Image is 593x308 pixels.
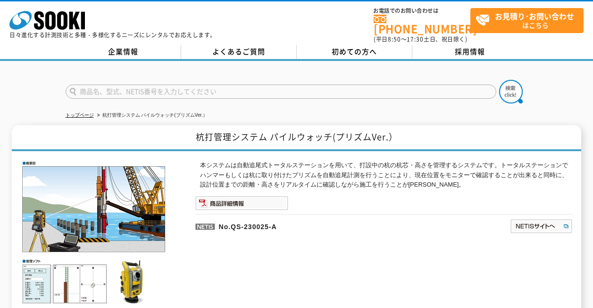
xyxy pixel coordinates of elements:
span: 初めての方へ [332,46,377,57]
p: 本システムは自動追尾式トータルステーションを用いて、打設中の杭の杭芯・高さを管理するシステムです。トータルステーションでハンマーもしくは杭に取り付けたプリズムを自動追尾計測を行うことにより、現在... [200,161,573,190]
span: 8:50 [388,35,401,43]
img: 商品詳細情報システム [195,196,288,210]
a: お見積り･お問い合わせはこちら [470,8,584,33]
input: 商品名、型式、NETIS番号を入力してください [66,85,496,99]
a: 採用情報 [412,45,528,59]
h1: 杭打管理システム パイルウォッチ(プリズムVer.） [12,125,581,151]
strong: お見積り･お問い合わせ [495,10,574,22]
p: 日々進化する計測技術と多種・多様化するニーズにレンタルでお応えします。 [9,32,216,38]
p: No.QS-230025-A [195,214,419,237]
span: お電話でのお問い合わせは [374,8,470,14]
img: btn_search.png [499,80,523,103]
a: よくあるご質問 [181,45,297,59]
span: はこちら [476,9,583,32]
span: (平日 ～ 土日、祝日除く) [374,35,467,43]
li: 杭打管理システム パイルウォッチ(プリズムVer.） [95,111,208,120]
a: トップページ [66,112,94,118]
span: 17:30 [407,35,424,43]
a: 商品詳細情報システム [195,201,288,208]
a: 企業情報 [66,45,181,59]
a: [PHONE_NUMBER] [374,15,470,34]
a: 初めての方へ [297,45,412,59]
img: NETISサイトへ [510,219,573,234]
img: 杭打管理システム パイルウォッチ(プリズムVer.） [21,161,167,305]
